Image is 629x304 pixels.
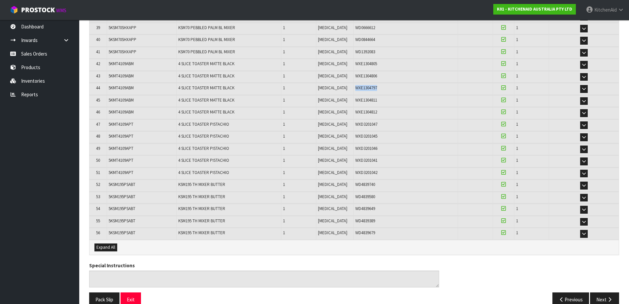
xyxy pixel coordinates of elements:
span: 4 SLICE TOASTER MATTE BLACK [178,85,234,91]
span: 5KMT4109APT [109,146,133,151]
span: 48 [96,133,100,139]
span: 5KMT4109ABM [109,73,134,79]
span: 5KMT4109APT [109,170,133,175]
span: 1 [283,61,285,66]
span: 1 [283,194,285,199]
span: 5KSM195PSABT [109,230,135,236]
span: 1 [283,97,285,103]
span: WD4839649 [355,206,375,211]
span: 1 [283,230,285,236]
span: 4 SLICE TOASTER MATTE BLACK [178,97,234,103]
button: Expand All [94,243,117,251]
span: 1 [283,170,285,175]
span: 4 SLICE TOASTER MATTE BLACK [178,109,234,115]
span: 1 [516,97,518,103]
span: 1 [516,170,518,175]
span: 1 [283,206,285,211]
span: 1 [283,157,285,163]
span: WD4839740 [355,182,375,187]
span: 53 [96,194,100,199]
span: KSM70 PEBBLED PALM BL MIXER [178,37,235,42]
span: 50 [96,157,100,163]
span: WXE1304805 [355,61,377,66]
label: Special Instructions [89,262,135,269]
span: WD1392083 [355,49,375,55]
span: KSM195 TH MIXER BUTTER [178,194,225,199]
span: 4 SLICE TOASTER MATTE BLACK [178,73,234,79]
span: [MEDICAL_DATA] [318,61,347,66]
span: WXE1304812 [355,109,377,115]
span: 1 [516,146,518,151]
span: WXD3201045 [355,133,377,139]
span: [MEDICAL_DATA] [318,157,347,163]
small: WMS [56,7,66,14]
span: 5KMT4109ABM [109,109,134,115]
span: [MEDICAL_DATA] [318,230,347,236]
span: 1 [516,121,518,127]
span: 5KSM195PSABT [109,218,135,224]
span: 1 [516,206,518,211]
span: 1 [283,133,285,139]
span: 1 [516,182,518,187]
span: 1 [516,109,518,115]
span: 56 [96,230,100,236]
span: 1 [516,218,518,224]
span: 4 SLICE TOASTER PISTACHIO [178,146,229,151]
span: [MEDICAL_DATA] [318,37,347,42]
span: WD4839580 [355,194,375,199]
span: [MEDICAL_DATA] [318,25,347,30]
span: 1 [516,49,518,55]
span: 1 [283,121,285,127]
strong: K01 - KITCHENAID AUSTRALIA PTY LTD [497,6,572,12]
span: [MEDICAL_DATA] [318,194,347,199]
img: cube-alt.png [10,6,18,14]
span: 5KSM70SHXAPP [109,37,136,42]
span: 39 [96,25,100,30]
span: 47 [96,121,100,127]
span: 5KMT4109ABM [109,97,134,103]
span: 1 [283,182,285,187]
span: 1 [516,230,518,236]
span: KSM195 TH MIXER BUTTER [178,206,225,211]
span: 1 [283,73,285,79]
span: 5KSM195PSABT [109,182,135,187]
span: 41 [96,49,100,55]
span: 51 [96,170,100,175]
span: [MEDICAL_DATA] [318,170,347,175]
span: 4 SLICE TOASTER PISTACHIO [178,121,229,127]
span: WD4839389 [355,218,375,224]
span: 4 SLICE TOASTER PISTACHIO [178,157,229,163]
span: 5KSM70SHXAPP [109,49,136,55]
span: 55 [96,218,100,224]
span: 5KMT4109APT [109,121,133,127]
span: 43 [96,73,100,79]
span: [MEDICAL_DATA] [318,97,347,103]
span: 1 [283,49,285,55]
span: [MEDICAL_DATA] [318,73,347,79]
span: 46 [96,109,100,115]
span: [MEDICAL_DATA] [318,218,347,224]
span: [MEDICAL_DATA] [318,206,347,211]
span: KSM70 PEBBLED PALM BL MIXER [178,25,235,30]
span: [MEDICAL_DATA] [318,146,347,151]
span: WD4839679 [355,230,375,236]
span: 4 SLICE TOASTER PISTACHIO [178,133,229,139]
span: 1 [283,146,285,151]
span: 1 [516,133,518,139]
span: WXE1304811 [355,97,377,103]
span: ProStock [21,6,55,14]
span: 1 [283,109,285,115]
span: [MEDICAL_DATA] [318,109,347,115]
span: 4 SLICE TOASTER MATTE BLACK [178,61,234,66]
span: 1 [516,61,518,66]
span: 54 [96,206,100,211]
span: 1 [283,85,285,91]
span: 40 [96,37,100,42]
span: WD0666612 [355,25,375,30]
span: WXD3201041 [355,157,377,163]
span: 1 [516,85,518,91]
span: 1 [283,37,285,42]
span: Expand All [96,244,115,250]
span: 44 [96,85,100,91]
span: KSM70 PEBBLED PALM BL MIXER [178,49,235,55]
